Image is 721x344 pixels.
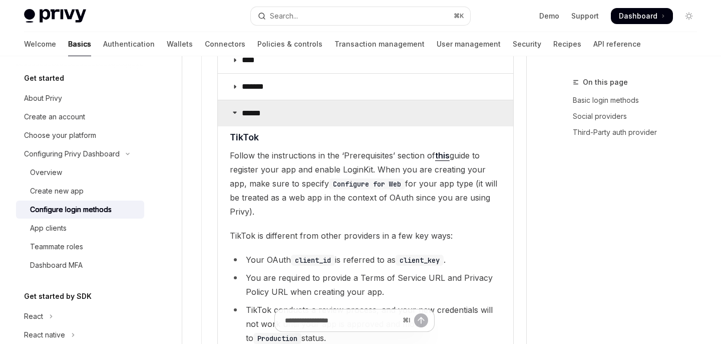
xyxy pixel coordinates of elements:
[435,150,450,161] a: this
[285,309,399,331] input: Ask a question...
[573,92,705,108] a: Basic login methods
[16,326,144,344] button: Toggle React native section
[16,145,144,163] button: Toggle Configuring Privy Dashboard section
[334,32,425,56] a: Transaction management
[571,11,599,21] a: Support
[553,32,581,56] a: Recipes
[24,92,62,104] div: About Privy
[24,9,86,23] img: light logo
[24,129,96,141] div: Choose your platform
[454,12,464,20] span: ⌘ K
[593,32,641,56] a: API reference
[573,124,705,140] a: Third-Party auth provider
[16,126,144,144] a: Choose your platform
[167,32,193,56] a: Wallets
[611,8,673,24] a: Dashboard
[16,238,144,256] a: Teammate roles
[30,222,67,234] div: App clients
[24,290,92,302] h5: Get started by SDK
[16,108,144,126] a: Create an account
[24,32,56,56] a: Welcome
[30,241,83,253] div: Teammate roles
[24,148,120,160] div: Configuring Privy Dashboard
[270,10,298,22] div: Search...
[16,307,144,325] button: Toggle React section
[539,11,559,21] a: Demo
[230,229,501,243] span: TikTok is different from other providers in a few key ways:
[24,72,64,84] h5: Get started
[437,32,501,56] a: User management
[396,255,444,266] code: client_key
[30,204,112,216] div: Configure login methods
[251,7,470,25] button: Open search
[230,253,501,267] li: Your OAuth is referred to as .
[16,163,144,182] a: Overview
[513,32,541,56] a: Security
[30,185,84,197] div: Create new app
[619,11,657,21] span: Dashboard
[16,256,144,274] a: Dashboard MFA
[103,32,155,56] a: Authentication
[30,259,83,271] div: Dashboard MFA
[16,201,144,219] a: Configure login methods
[16,219,144,237] a: App clients
[681,8,697,24] button: Toggle dark mode
[414,313,428,327] button: Send message
[573,108,705,124] a: Social providers
[205,32,245,56] a: Connectors
[329,179,405,190] code: Configure for Web
[257,32,322,56] a: Policies & controls
[68,32,91,56] a: Basics
[30,166,62,179] div: Overview
[16,89,144,107] a: About Privy
[291,255,335,266] code: client_id
[24,329,65,341] div: React native
[24,310,43,322] div: React
[230,148,501,219] span: Follow the instructions in the ‘Prerequisites’ section of guide to register your app and enable L...
[230,271,501,299] li: You are required to provide a Terms of Service URL and Privacy Policy URL when creating your app.
[16,182,144,200] a: Create new app
[24,111,85,123] div: Create an account
[583,76,628,88] span: On this page
[230,130,259,144] span: TikTok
